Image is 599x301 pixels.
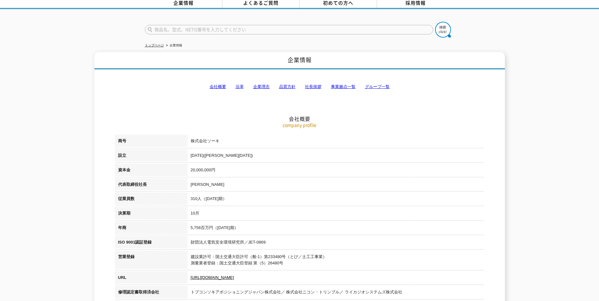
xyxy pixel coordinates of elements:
th: 従業員数 [115,192,188,207]
a: 沿革 [236,84,244,89]
td: 10月 [188,207,484,221]
th: 決算期 [115,207,188,221]
h1: 企業情報 [94,52,505,69]
a: 社長挨拶 [305,84,321,89]
td: [PERSON_NAME] [188,178,484,193]
td: 株式会社ソーキ [188,135,484,149]
input: 商品名、型式、NETIS番号を入力してください [145,25,433,34]
td: 310人（[DATE]期） [188,192,484,207]
td: 財団法人電気安全環境研究所／JET-0869 [188,236,484,251]
a: 事業拠点一覧 [331,84,356,89]
a: 企業理念 [253,84,270,89]
a: [URL][DOMAIN_NAME] [191,275,234,280]
td: トプコンソキアポジショニングジャパン株式会社／ 株式会社ニコン・トリンブル／ ライカジオシステムズ株式会社 [188,286,484,300]
td: 建設業許可：国土交通大臣許可（般-1）第233480号（とび／土工工事業） 測量業者登録：国土交通大臣登録 第（5）26480号 [188,251,484,272]
a: 会社概要 [210,84,226,89]
td: [DATE]([PERSON_NAME][DATE]) [188,149,484,164]
img: btn_search.png [435,22,451,38]
li: 企業情報 [165,42,182,49]
th: 設立 [115,149,188,164]
a: トップページ [145,44,164,47]
th: 代表取締役社長 [115,178,188,193]
th: 修理認定書取得済会社 [115,286,188,300]
a: 品質方針 [279,84,296,89]
th: 年商 [115,221,188,236]
th: URL [115,271,188,286]
th: ISO 9001認証登録 [115,236,188,251]
th: 営業登録 [115,251,188,272]
td: 5,756百万円（[DATE]期） [188,221,484,236]
td: 20,000,000円 [188,164,484,178]
p: company profile [115,122,484,128]
th: 商号 [115,135,188,149]
th: 資本金 [115,164,188,178]
h2: 会社概要 [115,52,484,122]
a: グループ一覧 [365,84,390,89]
